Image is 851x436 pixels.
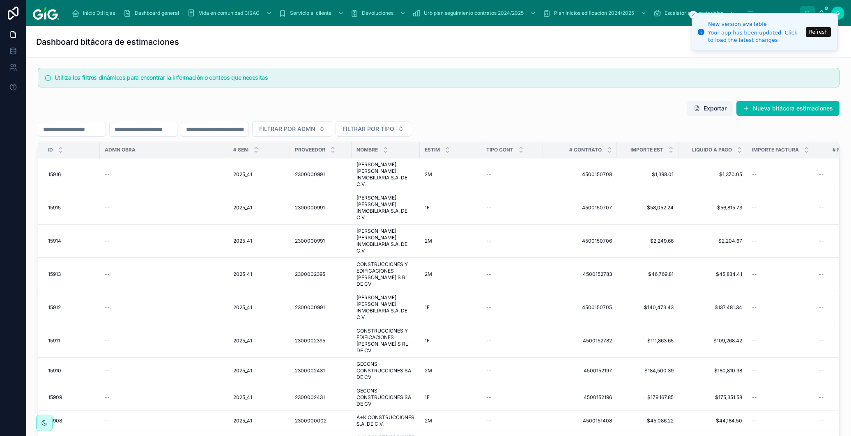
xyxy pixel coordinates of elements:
[836,10,840,16] span: G
[752,418,809,424] a: --
[622,171,674,178] a: $1,398.01
[548,337,612,344] a: 4500152782
[105,147,136,153] span: Admn obra
[425,147,440,153] span: ESTIM
[425,171,476,178] a: 2M
[486,238,491,244] span: --
[410,6,540,21] a: Urb plan seguimiento contratos 2024/2025
[622,271,674,278] a: $46,769.81
[233,337,252,344] span: 2025_41
[233,337,285,344] a: 2025_41
[336,121,411,137] button: Select Button
[48,304,95,311] a: 15912
[425,204,430,211] span: 1F
[425,418,432,424] span: 2M
[486,238,538,244] a: --
[486,394,538,401] a: --
[356,414,415,427] a: A+K CONSTRUCCIONES S.A. DE C.V.
[752,337,809,344] a: --
[233,418,285,424] a: 2025_41
[48,337,60,344] span: 15911
[752,337,757,344] span: --
[233,204,252,211] span: 2025_41
[48,238,61,244] span: 15914
[105,418,223,424] a: --
[622,238,674,244] span: $2,249.66
[548,204,612,211] a: 4500150707
[48,367,95,374] a: 15910
[48,394,95,401] a: 15909
[651,6,740,21] a: Escalatoria de materiales
[105,367,223,374] a: --
[752,171,809,178] a: --
[683,304,742,311] a: $137,481.34
[425,304,430,311] span: 1F
[105,171,110,178] span: --
[233,171,252,178] span: 2025_41
[548,171,612,178] a: 4500150708
[233,238,252,244] span: 2025_41
[486,304,491,311] span: --
[48,418,95,424] a: 15908
[55,75,833,80] h5: Utiliza los filtros dinámicos para encontrar la información o conteos que necesitas
[233,304,285,311] a: 2025_41
[48,238,95,244] a: 15914
[233,394,285,401] a: 2025_41
[48,394,62,401] span: 15909
[295,171,325,178] span: 2300000991
[752,238,809,244] a: --
[548,238,612,244] span: 4500150706
[33,7,59,20] img: App logo
[295,304,347,311] a: 2300000991
[752,147,799,153] span: IMPORTE FACTURA
[708,29,803,44] div: Your app has been updated. Click to load the latest changes
[356,361,415,381] a: GECONS CONSTRUCCIONES SA DE CV
[121,6,185,21] a: Dashboard general
[424,10,524,16] span: Urb plan seguimiento contratos 2024/2025
[66,4,800,22] div: scrollable content
[356,161,415,188] span: [PERSON_NAME] [PERSON_NAME] INMOBILIARIA S.A. DE C.V.
[233,171,285,178] a: 2025_41
[295,394,347,401] a: 2300002431
[105,418,110,424] span: --
[752,394,809,401] a: --
[687,101,733,116] button: Exportar
[752,394,757,401] span: --
[48,271,61,278] span: 15913
[105,337,223,344] a: --
[425,367,432,374] span: 2M
[233,147,248,153] span: # SEM
[48,171,95,178] a: 15916
[622,337,674,344] a: $111,863.65
[36,36,179,48] h1: Dashboard bitácora de estimaciones
[486,337,538,344] a: --
[233,271,252,278] span: 2025_41
[708,20,803,28] div: New version available
[683,171,742,178] span: $1,370.05
[486,204,538,211] a: --
[105,304,110,311] span: --
[752,271,809,278] a: --
[295,171,347,178] a: 2300000991
[622,204,674,211] a: $58,052.24
[348,6,410,21] a: Devoluciones
[486,367,491,374] span: --
[622,394,674,401] a: $179,167.85
[569,147,602,153] span: # CONTRATO
[233,418,252,424] span: 2025_41
[736,101,839,116] a: Nueva bitácora estimaciones
[356,195,415,221] span: [PERSON_NAME] [PERSON_NAME] INMOBILIARIA S.A. DE C.V.
[819,304,824,311] span: --
[185,6,276,21] a: Vida en comunidad CISAC
[295,238,347,244] a: 2300000991
[622,367,674,374] a: $184,500.39
[295,147,325,153] span: PROVEEDOR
